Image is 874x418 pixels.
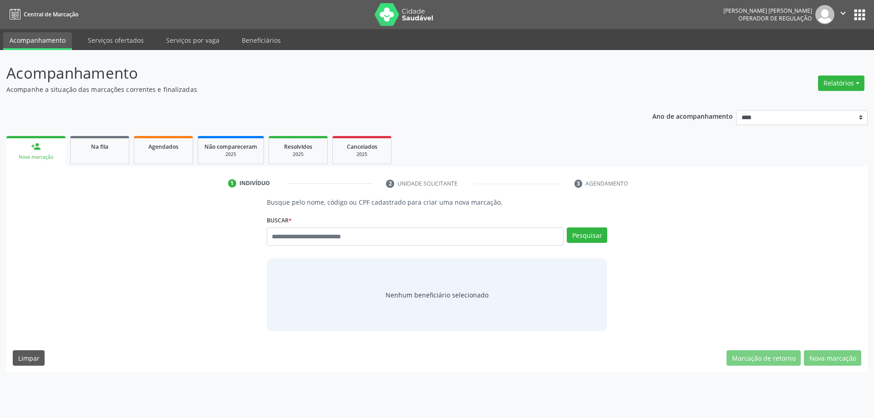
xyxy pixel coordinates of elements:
button: Marcação de retorno [727,350,801,366]
div: 2025 [339,151,385,158]
p: Busque pelo nome, código ou CPF cadastrado para criar uma nova marcação. [267,197,608,207]
div: person_add [31,141,41,151]
button: Relatórios [818,76,864,91]
span: Central de Marcação [24,10,78,18]
span: Agendados [148,143,178,151]
a: Serviços por vaga [160,32,226,48]
div: 2025 [275,151,321,158]
span: Não compareceram [204,143,257,151]
button: Limpar [13,350,45,366]
p: Ano de acompanhamento [652,110,733,121]
a: Serviços ofertados [81,32,150,48]
a: Beneficiários [235,32,287,48]
p: Acompanhamento [6,62,609,85]
span: Nenhum beneficiário selecionado [386,290,488,300]
button: apps [852,7,868,23]
div: 2025 [204,151,257,158]
p: Acompanhe a situação das marcações correntes e finalizadas [6,85,609,94]
i:  [838,8,848,18]
button: Pesquisar [567,227,607,243]
label: Buscar [267,213,292,227]
a: Central de Marcação [6,7,78,22]
span: Cancelados [347,143,377,151]
img: img [815,5,834,24]
span: Na fila [91,143,108,151]
div: Indivíduo [239,179,270,187]
div: Nova marcação [13,154,59,161]
span: Resolvidos [284,143,312,151]
a: Acompanhamento [3,32,72,50]
span: Operador de regulação [738,15,812,22]
div: [PERSON_NAME] [PERSON_NAME] [723,7,812,15]
button: Nova marcação [804,350,861,366]
button:  [834,5,852,24]
div: 1 [228,179,236,187]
